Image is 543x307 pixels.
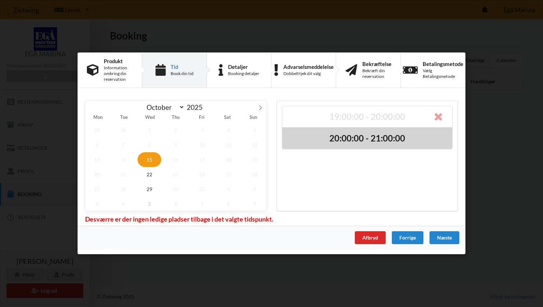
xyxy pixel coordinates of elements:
div: Detaljer [228,64,259,70]
span: October 17, 2025 [190,152,214,167]
span: Wed [137,116,163,120]
span: November 3, 2025 [85,196,109,211]
span: Thu [163,116,189,120]
div: Dobbelttjek dit valg [283,71,334,76]
span: October 8, 2025 [138,138,161,152]
span: October 26, 2025 [243,167,266,182]
span: November 5, 2025 [138,196,161,211]
input: Year [185,103,208,112]
div: Næste [430,232,459,245]
div: Booking detaljer [228,71,259,76]
span: October 14, 2025 [111,152,135,167]
div: Information omkring din reservation [104,65,133,82]
span: October 21, 2025 [111,167,135,182]
span: October 25, 2025 [217,167,240,182]
span: October 2, 2025 [164,123,188,138]
span: October 16, 2025 [164,152,188,167]
div: Bekræft din reservation [362,68,391,79]
span: September 30, 2025 [111,123,135,138]
div: Afbryd [355,232,386,245]
span: Desværre er der ingen ledige pladser tilbage i det valgte tidspunkt. [80,215,278,224]
span: November 9, 2025 [243,196,266,211]
span: November 4, 2025 [111,196,135,211]
div: Advarselsmeddelelse [283,64,334,70]
span: October 11, 2025 [217,138,240,152]
span: October 9, 2025 [164,138,188,152]
div: Forrige [392,232,423,245]
span: October 29, 2025 [138,182,161,196]
div: Produkt [104,58,133,64]
span: October 7, 2025 [111,138,135,152]
span: October 4, 2025 [217,123,240,138]
span: Sat [215,116,241,120]
span: October 1, 2025 [138,123,161,138]
span: October 30, 2025 [164,182,188,196]
div: Vælg Betalingsmetode [423,68,463,79]
span: October 13, 2025 [85,152,109,167]
h2: 19:00:00 - 20:00:00 [287,111,447,122]
span: October 20, 2025 [85,167,109,182]
div: Betalingsmetode [423,61,463,67]
span: November 8, 2025 [217,196,240,211]
span: November 1, 2025 [217,182,240,196]
span: October 23, 2025 [164,167,188,182]
span: October 18, 2025 [217,152,240,167]
span: October 27, 2025 [85,182,109,196]
span: October 3, 2025 [190,123,214,138]
span: October 12, 2025 [243,138,266,152]
span: September 29, 2025 [85,123,109,138]
span: November 2, 2025 [243,182,266,196]
span: Fri [189,116,215,120]
span: October 15, 2025 [138,152,161,167]
span: November 6, 2025 [164,196,188,211]
span: October 24, 2025 [190,167,214,182]
div: Book din tid [171,71,194,76]
span: October 28, 2025 [111,182,135,196]
div: Tid [171,64,194,70]
div: Bekræftelse [362,61,391,67]
h2: 20:00:00 - 21:00:00 [287,133,447,144]
span: Sun [241,116,266,120]
span: October 22, 2025 [138,167,161,182]
span: October 19, 2025 [243,152,266,167]
span: Tue [111,116,137,120]
span: October 31, 2025 [190,182,214,196]
select: Month [143,103,185,112]
span: October 6, 2025 [85,138,109,152]
span: November 7, 2025 [190,196,214,211]
span: Mon [85,116,111,120]
span: October 5, 2025 [243,123,266,138]
span: October 10, 2025 [190,138,214,152]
